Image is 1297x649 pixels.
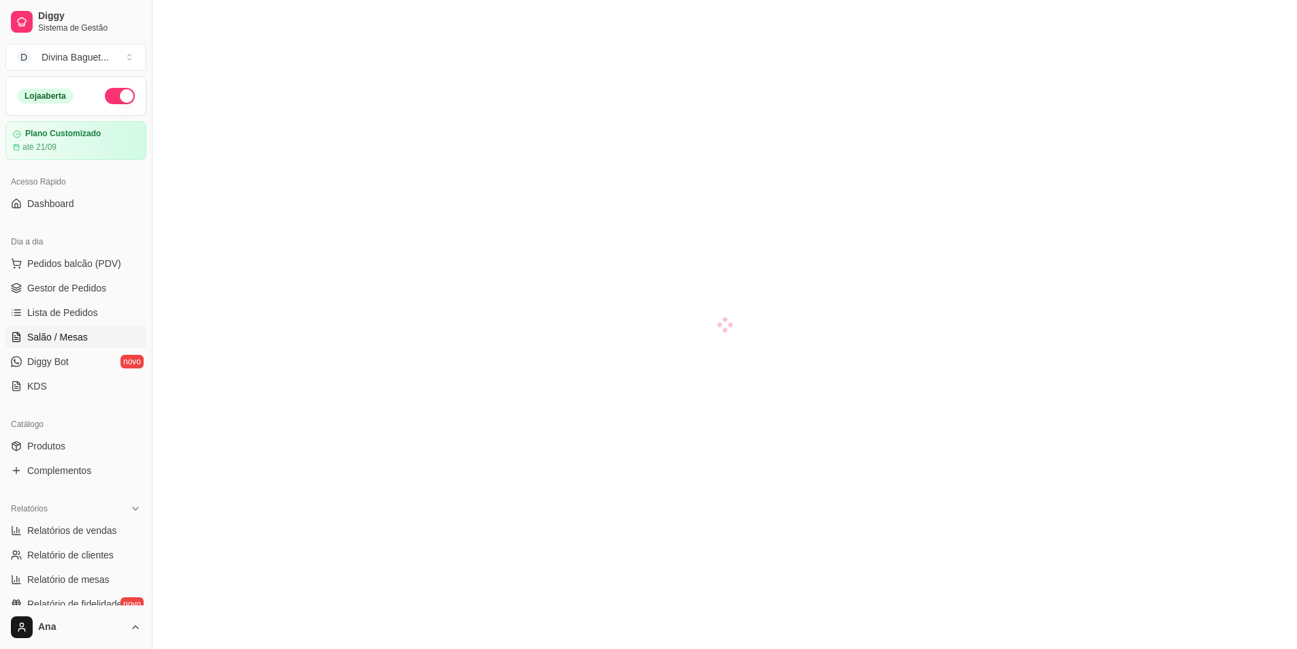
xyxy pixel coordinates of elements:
button: Select a team [5,44,146,71]
span: Complementos [27,464,91,477]
a: Relatório de fidelidadenovo [5,593,146,615]
div: Catálogo [5,413,146,435]
span: D [17,50,31,64]
span: Salão / Mesas [27,330,88,344]
div: Divina Baguet ... [42,50,109,64]
span: Produtos [27,439,65,453]
a: Lista de Pedidos [5,302,146,323]
a: Salão / Mesas [5,326,146,348]
a: Relatórios de vendas [5,520,146,541]
a: KDS [5,375,146,397]
button: Pedidos balcão (PDV) [5,253,146,274]
span: Lista de Pedidos [27,306,98,319]
span: Dashboard [27,197,74,210]
span: Diggy [38,10,141,22]
a: Plano Customizadoaté 21/09 [5,121,146,160]
a: DiggySistema de Gestão [5,5,146,38]
button: Ana [5,611,146,644]
span: Relatórios [11,503,48,514]
span: Sistema de Gestão [38,22,141,33]
span: Relatórios de vendas [27,524,117,537]
a: Dashboard [5,193,146,215]
a: Relatório de clientes [5,544,146,566]
a: Complementos [5,460,146,481]
button: Alterar Status [105,88,135,104]
span: Diggy Bot [27,355,69,368]
div: Acesso Rápido [5,171,146,193]
a: Gestor de Pedidos [5,277,146,299]
div: Loja aberta [17,89,74,104]
span: Relatório de clientes [27,548,114,562]
span: KDS [27,379,47,393]
span: Gestor de Pedidos [27,281,106,295]
span: Ana [38,621,125,633]
span: Relatório de fidelidade [27,597,122,611]
article: Plano Customizado [25,129,101,139]
a: Diggy Botnovo [5,351,146,373]
a: Produtos [5,435,146,457]
article: até 21/09 [22,142,57,153]
span: Relatório de mesas [27,573,110,586]
span: Pedidos balcão (PDV) [27,257,121,270]
a: Relatório de mesas [5,569,146,590]
div: Dia a dia [5,231,146,253]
